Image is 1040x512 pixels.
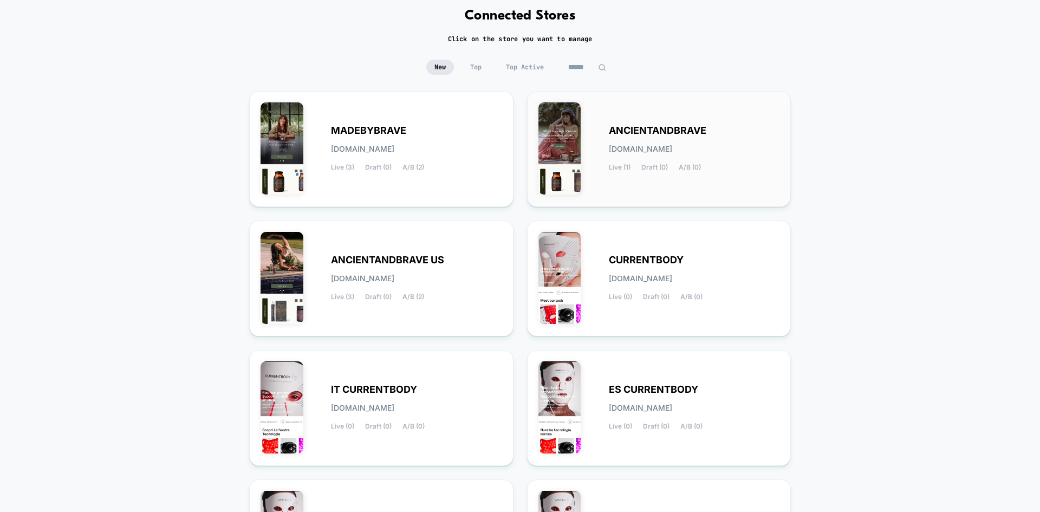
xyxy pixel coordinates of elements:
[498,60,552,75] span: Top Active
[261,102,303,195] img: MADEBYBRAVE
[331,164,354,171] span: Live (3)
[465,8,576,24] h1: Connected Stores
[331,423,354,430] span: Live (0)
[641,164,668,171] span: Draft (0)
[643,293,669,301] span: Draft (0)
[538,102,581,195] img: ANCIENTANDBRAVE
[331,293,354,301] span: Live (3)
[609,256,684,264] span: CURRENTBODY
[538,232,581,324] img: CURRENTBODY
[402,423,425,430] span: A/B (0)
[609,275,672,282] span: [DOMAIN_NAME]
[261,361,303,453] img: IT_CURRENTBODY
[598,63,606,72] img: edit
[609,404,672,412] span: [DOMAIN_NAME]
[426,60,454,75] span: New
[680,293,703,301] span: A/B (0)
[331,145,394,153] span: [DOMAIN_NAME]
[538,361,581,453] img: ES_CURRENTBODY
[609,386,698,393] span: ES CURRENTBODY
[402,164,424,171] span: A/B (2)
[609,127,706,134] span: ANCIENTANDBRAVE
[643,423,669,430] span: Draft (0)
[609,145,672,153] span: [DOMAIN_NAME]
[462,60,490,75] span: Top
[331,404,394,412] span: [DOMAIN_NAME]
[331,275,394,282] span: [DOMAIN_NAME]
[609,164,630,171] span: Live (1)
[680,423,703,430] span: A/B (0)
[679,164,701,171] span: A/B (0)
[331,256,444,264] span: ANCIENTANDBRAVE US
[365,164,392,171] span: Draft (0)
[331,386,417,393] span: IT CURRENTBODY
[365,423,392,430] span: Draft (0)
[261,232,303,324] img: ANCIENTANDBRAVE_US
[402,293,424,301] span: A/B (2)
[448,35,593,43] h2: Click on the store you want to manage
[331,127,406,134] span: MADEBYBRAVE
[609,423,632,430] span: Live (0)
[609,293,632,301] span: Live (0)
[365,293,392,301] span: Draft (0)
